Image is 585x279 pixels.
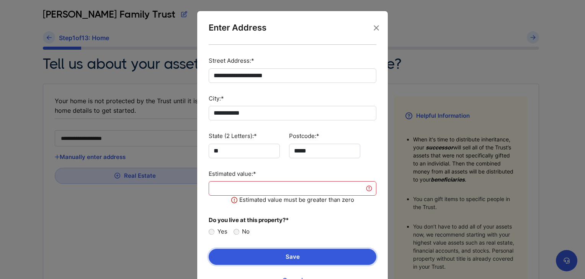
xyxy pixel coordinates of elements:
[209,94,224,103] label: City:*
[289,132,319,141] label: Postcode:*
[217,227,227,236] label: Yes
[242,227,250,236] label: No
[209,170,256,178] label: Estimated value:*
[209,216,289,225] span: Do you live at this property?*
[209,132,257,141] label: State (2 Letters):*
[209,57,254,65] label: Street Address:*
[373,25,379,31] button: Close
[209,249,376,265] button: Save
[239,196,354,204] span: Estimated value must be greater than zero
[209,23,266,33] div: Enter Address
